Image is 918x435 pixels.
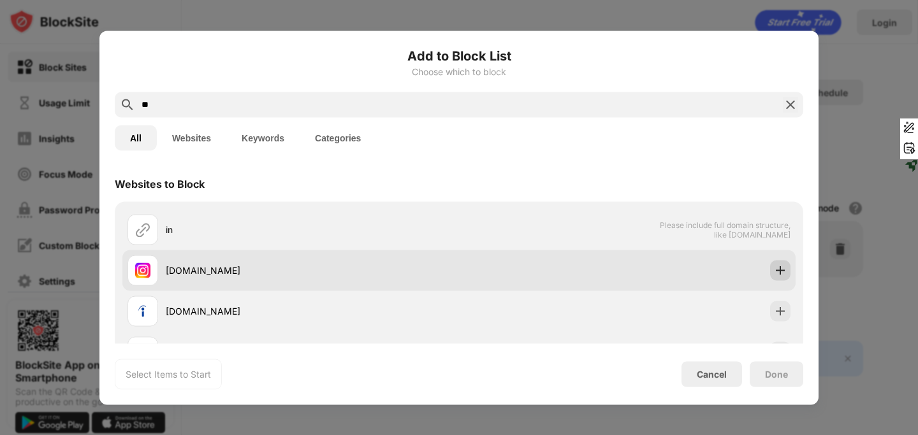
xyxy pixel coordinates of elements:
img: search.svg [120,97,135,112]
button: All [115,125,157,150]
div: Websites to Block [115,177,205,190]
img: favicons [135,262,150,278]
img: search-close [783,97,798,112]
div: Choose which to block [115,66,803,76]
div: Done [765,369,788,379]
span: Please include full domain structure, like [DOMAIN_NAME] [659,220,790,239]
div: [DOMAIN_NAME] [166,264,459,277]
div: [DOMAIN_NAME] [166,304,459,318]
button: Websites [157,125,226,150]
div: Select Items to Start [126,367,211,380]
img: url.svg [135,222,150,237]
button: Keywords [226,125,300,150]
img: favicons [135,303,150,318]
div: Cancel [697,369,727,380]
div: in [166,223,459,236]
h6: Add to Block List [115,46,803,65]
button: Categories [300,125,376,150]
